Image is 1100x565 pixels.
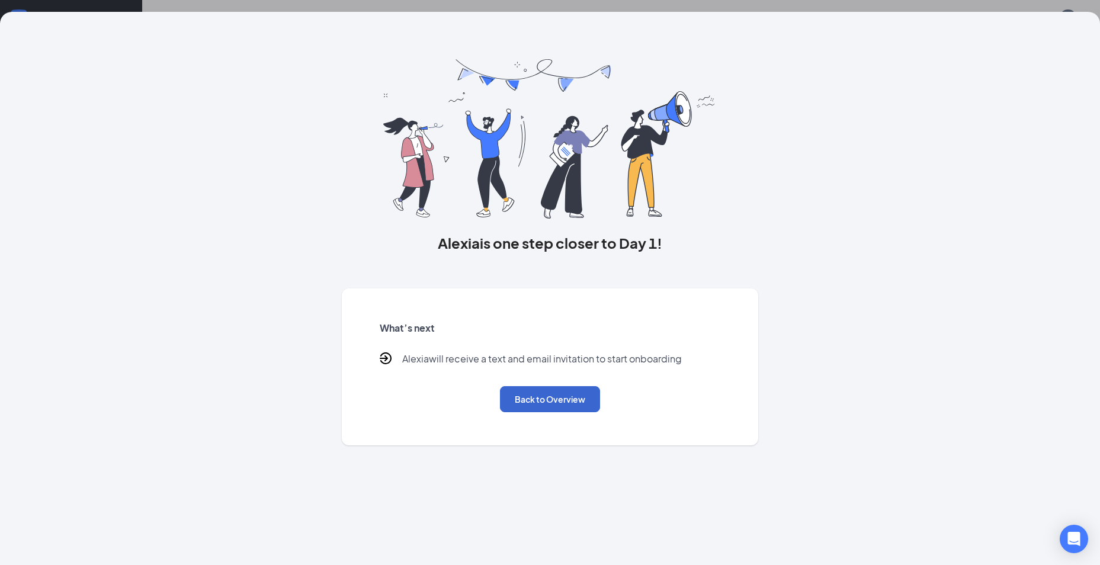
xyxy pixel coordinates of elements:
[342,233,759,253] h3: Alexia is one step closer to Day 1!
[402,352,682,367] p: Alexia will receive a text and email invitation to start onboarding
[383,59,717,219] img: you are all set
[380,322,721,335] h5: What’s next
[1060,525,1088,553] div: Open Intercom Messenger
[500,386,600,412] button: Back to Overview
